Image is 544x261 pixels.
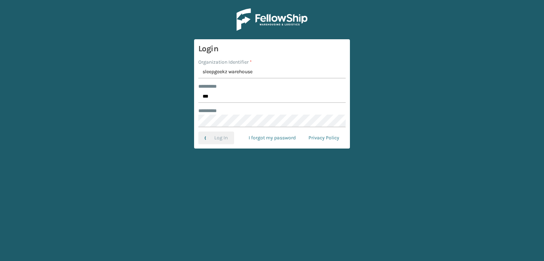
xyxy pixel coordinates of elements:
a: Privacy Policy [302,132,346,144]
h3: Login [198,43,346,54]
img: Logo [237,8,307,31]
label: Organization Identifier [198,58,252,66]
a: I forgot my password [242,132,302,144]
button: Log In [198,132,234,144]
